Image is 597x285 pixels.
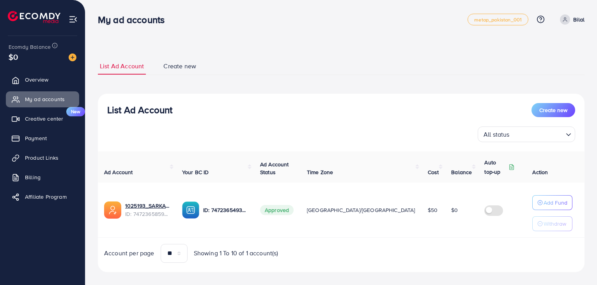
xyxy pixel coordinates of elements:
[104,201,121,219] img: ic-ads-acc.e4c84228.svg
[125,210,170,218] span: ID: 7472365859093217297
[125,202,170,210] a: 1025193_SARKAAR_1739795755304
[482,129,511,140] span: All status
[260,160,289,176] span: Ad Account Status
[428,206,438,214] span: $50
[484,158,507,176] p: Auto top-up
[25,154,58,162] span: Product Links
[532,168,548,176] span: Action
[69,15,78,24] img: menu
[539,106,567,114] span: Create new
[6,189,79,205] a: Affiliate Program
[25,193,67,201] span: Affiliate Program
[125,202,170,218] div: <span class='underline'>1025193_SARKAAR_1739795755304</span></br>7472365859093217297
[98,14,171,25] h3: My ad accounts
[107,104,172,116] h3: List Ad Account
[104,249,154,258] span: Account per page
[6,130,79,146] a: Payment
[260,205,294,215] span: Approved
[6,111,79,126] a: Creative centerNew
[194,249,278,258] span: Showing 1 To 10 of 1 account(s)
[25,134,47,142] span: Payment
[69,53,76,61] img: image
[307,168,333,176] span: Time Zone
[468,14,528,25] a: metap_pakistan_001
[531,103,575,117] button: Create new
[6,91,79,107] a: My ad accounts
[25,115,63,123] span: Creative center
[451,168,472,176] span: Balance
[104,168,133,176] span: Ad Account
[451,206,458,214] span: $0
[182,201,199,219] img: ic-ba-acc.ded83a64.svg
[532,216,572,231] button: Withdraw
[25,95,65,103] span: My ad accounts
[478,126,575,142] div: Search for option
[544,198,567,207] p: Add Fund
[512,127,563,140] input: Search for option
[182,168,209,176] span: Your BC ID
[557,14,585,25] a: Bilal
[573,15,585,24] p: Bilal
[25,173,41,181] span: Billing
[307,206,415,214] span: [GEOGRAPHIC_DATA]/[GEOGRAPHIC_DATA]
[9,51,18,62] span: $0
[100,62,144,71] span: List Ad Account
[428,168,439,176] span: Cost
[8,11,60,23] img: logo
[6,72,79,87] a: Overview
[544,219,566,228] p: Withdraw
[474,17,522,22] span: metap_pakistan_001
[9,43,51,51] span: Ecomdy Balance
[25,76,48,84] span: Overview
[163,62,196,71] span: Create new
[532,195,572,210] button: Add Fund
[66,107,85,116] span: New
[6,150,79,166] a: Product Links
[203,205,248,215] p: ID: 7472365493081587713
[6,169,79,185] a: Billing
